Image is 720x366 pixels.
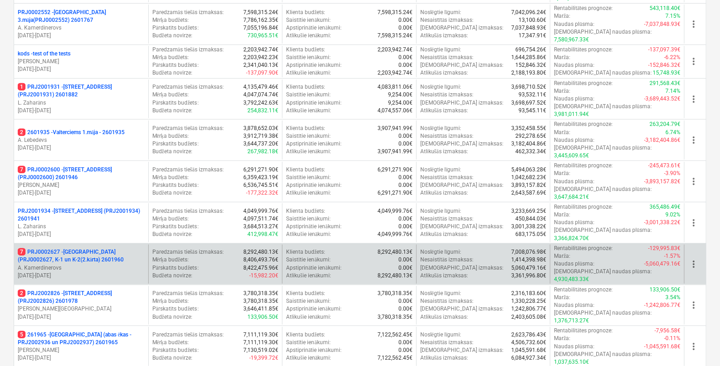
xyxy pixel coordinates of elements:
p: -1,242,806.77€ [644,301,680,309]
p: Budžeta novirze : [152,107,192,115]
p: [PERSON_NAME][GEOGRAPHIC_DATA] [18,305,145,313]
p: 450,844.03€ [515,215,546,223]
span: 5 [18,331,25,338]
p: Atlikušās izmaksas : [420,107,468,115]
p: 2,643,587.69€ [511,189,546,197]
p: Rentabilitātes prognoze : [554,245,613,252]
p: 730,965.51€ [247,32,278,40]
p: Saistītie ienākumi : [286,91,331,99]
p: 152,846.32€ [515,61,546,69]
p: Pārskatīts budžets : [152,223,199,231]
p: Atlikušie ienākumi : [286,32,331,40]
span: more_vert [688,135,699,145]
p: 4,049,999.76€ [378,207,413,215]
p: Marža : [554,170,570,177]
p: 0.00€ [398,264,413,272]
p: 6,291,271.90€ [378,166,413,174]
p: Naudas plūsma : [554,219,594,226]
span: more_vert [688,217,699,228]
p: 263,204.79€ [650,120,680,128]
p: 412,998.47€ [247,231,278,238]
p: [DATE] - [DATE] [18,354,145,362]
p: 2,203,942.74€ [243,46,278,54]
p: 3,445,609.65€ [554,152,589,160]
p: Budžeta novirze : [152,231,192,238]
p: -177,322.32€ [246,189,278,197]
p: Apstiprinātie ienākumi : [286,61,342,69]
p: 3,684,513.27€ [243,223,278,231]
p: A. Lebedevs [18,136,145,144]
p: Marža : [554,12,570,20]
p: 17,347.91€ [519,32,546,40]
p: Apstiprinātie ienākumi : [286,24,342,32]
p: Naudas plūsma : [554,95,594,103]
p: Klienta budžets : [286,125,325,132]
p: -7,037,848.93€ [644,20,680,28]
p: Atlikušās izmaksas : [420,231,468,238]
p: Pārskatīts budžets : [152,181,199,189]
p: 0.00€ [398,223,413,231]
p: A. Kamerdinerovs [18,264,145,272]
p: 7,055,196.84€ [243,24,278,32]
div: 7PRJ0002600 -[STREET_ADDRESS](PRJ0002600) 2601946[PERSON_NAME][DATE]-[DATE] [18,166,145,197]
p: 3,780,318.35€ [378,290,413,297]
p: Naudas plūsma : [554,178,594,186]
p: 3,233,669.25€ [511,207,546,215]
p: Apstiprinātie ienākumi : [286,140,342,148]
p: Noslēgtie līgumi : [420,83,462,91]
p: 6,536,745.51€ [243,181,278,189]
p: Atlikušie ienākumi : [286,272,331,280]
p: Noslēgtie līgumi : [420,290,462,297]
div: PRJ0002552 -[GEOGRAPHIC_DATA] 3.māja(PRJ0002552) 2601767A. Kamerdinerovs[DATE]-[DATE] [18,9,145,40]
p: Mērķa budžets : [152,91,189,99]
p: Klienta budžets : [286,83,325,91]
p: Mērķa budžets : [152,54,189,61]
p: Naudas plūsma : [554,260,594,268]
p: Naudas plūsma : [554,136,594,144]
p: Atlikušās izmaksas : [420,32,468,40]
p: 0.00€ [398,16,413,24]
p: [DEMOGRAPHIC_DATA] izmaksas : [420,305,503,313]
p: Atlikušās izmaksas : [420,148,468,155]
p: 3,907,941.99€ [378,148,413,155]
p: 3,780,318.35€ [243,297,278,305]
p: PRJ0002600 - [STREET_ADDRESS](PRJ0002600) 2601946 [18,166,145,181]
p: PRJ0002552 - [GEOGRAPHIC_DATA] 3.māja(PRJ0002552) 2601767 [18,9,145,24]
p: Paredzamās tiešās izmaksas : [152,125,224,132]
p: Rentabilitātes prognoze : [554,5,613,12]
p: [DEMOGRAPHIC_DATA] izmaksas : [420,99,503,107]
div: 1PRJ2001931 -[STREET_ADDRESS] (PRJ2001931) 2601882L. Zaharāns[DATE]-[DATE] [18,83,145,115]
p: 1,242,806.77€ [511,305,546,313]
p: 3,644,737.20€ [243,140,278,148]
p: Atlikušie ienākumi : [286,231,331,238]
p: Mērķa budžets : [152,256,189,264]
p: PRJ2001931 - [STREET_ADDRESS] (PRJ2001931) 2601882 [18,83,145,99]
p: Apstiprinātie ienākumi : [286,264,342,272]
iframe: Chat Widget [675,322,720,366]
p: Pārskatīts budžets : [152,305,199,313]
p: Noslēgtie līgumi : [420,9,462,16]
p: Pārskatīts budžets : [152,24,199,32]
p: 696,754.26€ [515,46,546,54]
p: 4,074,557.06€ [378,107,413,115]
p: [DEMOGRAPHIC_DATA] naudas plūsma : [554,309,652,317]
p: 7,786,162.35€ [243,16,278,24]
p: Apstiprinātie ienākumi : [286,181,342,189]
p: Noslēgtie līgumi : [420,248,462,256]
p: 3,878,652.03€ [243,125,278,132]
div: 22601935 -Valterciems 1.māja - 2601935A. Lebedevs[DATE]-[DATE] [18,129,145,152]
p: Budžeta novirze : [152,189,192,197]
p: [DEMOGRAPHIC_DATA] izmaksas : [420,140,503,148]
p: 2,341,040.13€ [243,61,278,69]
p: -245,473.61€ [648,162,680,170]
p: [DEMOGRAPHIC_DATA] izmaksas : [420,264,503,272]
p: 0.00€ [398,256,413,264]
p: 3,792,242.63€ [243,99,278,107]
p: Saistītie ienākumi : [286,54,331,61]
p: Pārskatīts budžets : [152,61,199,69]
p: 0.00€ [398,24,413,32]
p: 8,422,475.96€ [243,264,278,272]
p: 3,182,404.86€ [511,140,546,148]
div: PRJ2001934 -[STREET_ADDRESS] (PRJ2001934) 2601941L. Zaharāns[DATE]-[DATE] [18,207,145,239]
p: 1,330,228.25€ [511,297,546,305]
